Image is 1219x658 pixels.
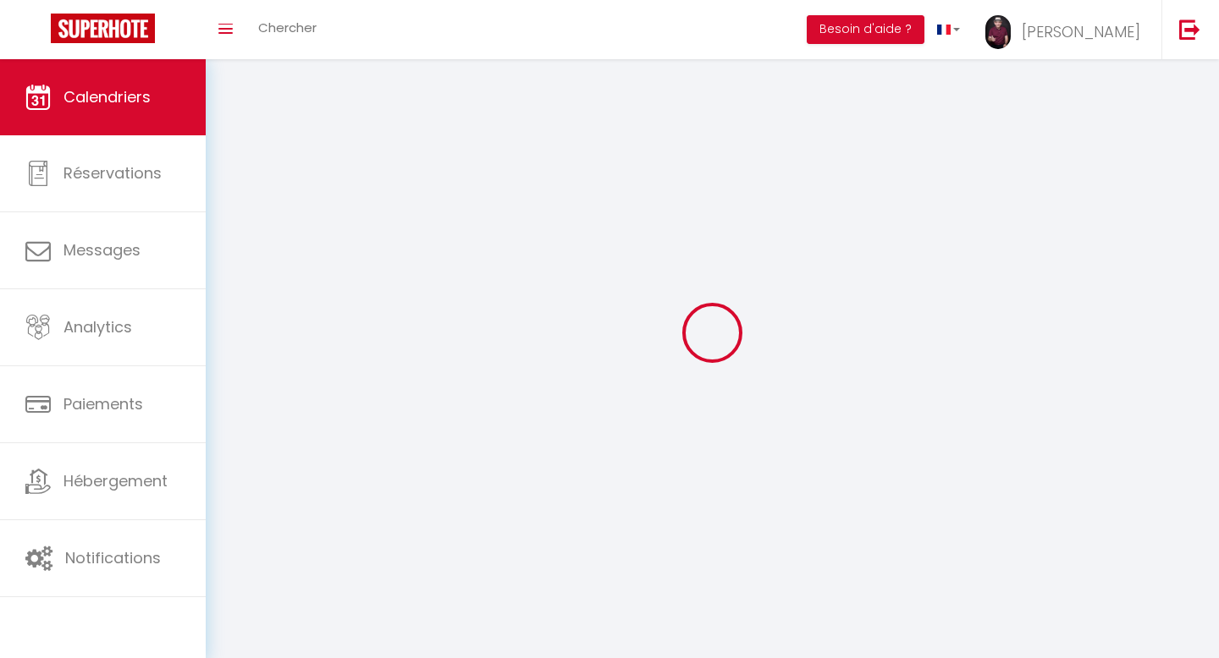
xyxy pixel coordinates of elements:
span: Messages [63,239,141,260]
span: Réservations [63,162,162,184]
img: logout [1179,19,1200,40]
img: Super Booking [51,14,155,43]
span: Paiements [63,393,143,414]
span: Analytics [63,316,132,337]
span: Chercher [258,19,317,36]
button: Besoin d'aide ? [807,15,924,44]
span: Notifications [65,547,161,568]
span: Hébergement [63,470,168,491]
span: [PERSON_NAME] [1022,21,1140,42]
img: ... [985,15,1011,49]
span: Calendriers [63,86,151,107]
